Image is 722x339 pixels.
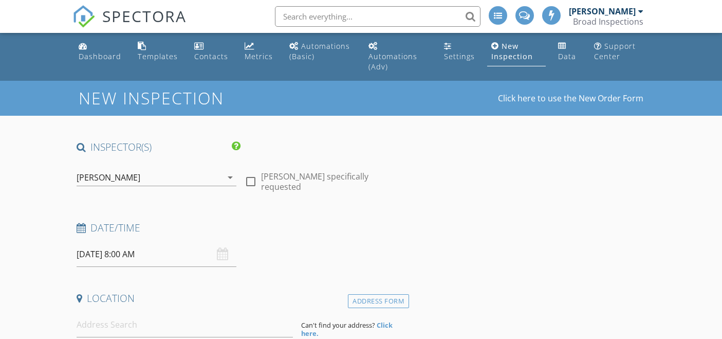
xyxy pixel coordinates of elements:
[440,37,479,66] a: Settings
[77,312,293,337] input: Address Search
[102,5,187,27] span: SPECTORA
[77,140,241,154] h4: INSPECTOR(S)
[190,37,232,66] a: Contacts
[224,171,236,184] i: arrow_drop_down
[498,94,643,102] a: Click here to use the New Order Form
[72,14,187,35] a: SPECTORA
[444,51,475,61] div: Settings
[289,41,350,61] div: Automations (Basic)
[79,89,306,107] h1: New Inspection
[77,292,405,305] h4: Location
[558,51,576,61] div: Data
[138,51,178,61] div: Templates
[491,41,533,61] div: New Inspection
[368,51,417,72] div: Automations (Adv)
[301,320,375,330] span: Can't find your address?
[590,37,648,66] a: Support Center
[275,6,480,27] input: Search everything...
[573,16,643,27] div: Broad Inspections
[194,51,228,61] div: Contacts
[72,5,95,28] img: The Best Home Inspection Software - Spectora
[348,294,409,308] div: Address Form
[301,320,393,338] strong: Click here.
[569,6,636,16] div: [PERSON_NAME]
[77,173,140,182] div: [PERSON_NAME]
[75,37,125,66] a: Dashboard
[79,51,121,61] div: Dashboard
[77,242,237,267] input: Select date
[594,41,636,61] div: Support Center
[285,37,357,66] a: Automations (Basic)
[554,37,581,66] a: Data
[77,221,405,235] h4: Date/Time
[261,171,405,192] label: [PERSON_NAME] specifically requested
[364,37,432,77] a: Automations (Advanced)
[487,37,546,66] a: New Inspection
[240,37,277,66] a: Metrics
[134,37,182,66] a: Templates
[245,51,273,61] div: Metrics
